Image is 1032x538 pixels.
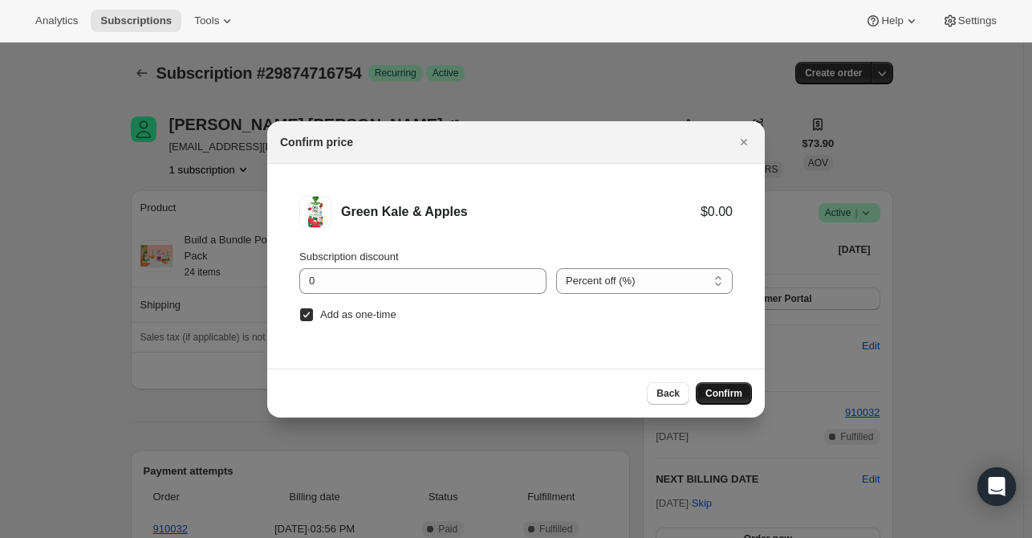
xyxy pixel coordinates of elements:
button: Help [855,10,928,32]
span: Subscription discount [299,251,399,263]
div: Open Intercom Messenger [977,467,1016,506]
button: Tools [185,10,245,32]
span: Back [656,387,680,400]
img: Green Kale & Apples [299,196,331,228]
span: Help [881,14,903,27]
span: Subscriptions [100,14,172,27]
span: Analytics [35,14,78,27]
button: Subscriptions [91,10,181,32]
button: Analytics [26,10,87,32]
button: Back [647,382,689,405]
button: Settings [932,10,1006,32]
div: $0.00 [701,204,733,220]
span: Settings [958,14,997,27]
span: Confirm [705,387,742,400]
button: Confirm [696,382,752,405]
div: Green Kale & Apples [341,204,701,220]
h2: Confirm price [280,134,353,150]
span: Add as one-time [320,308,396,320]
button: Close [733,131,755,153]
span: Tools [194,14,219,27]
